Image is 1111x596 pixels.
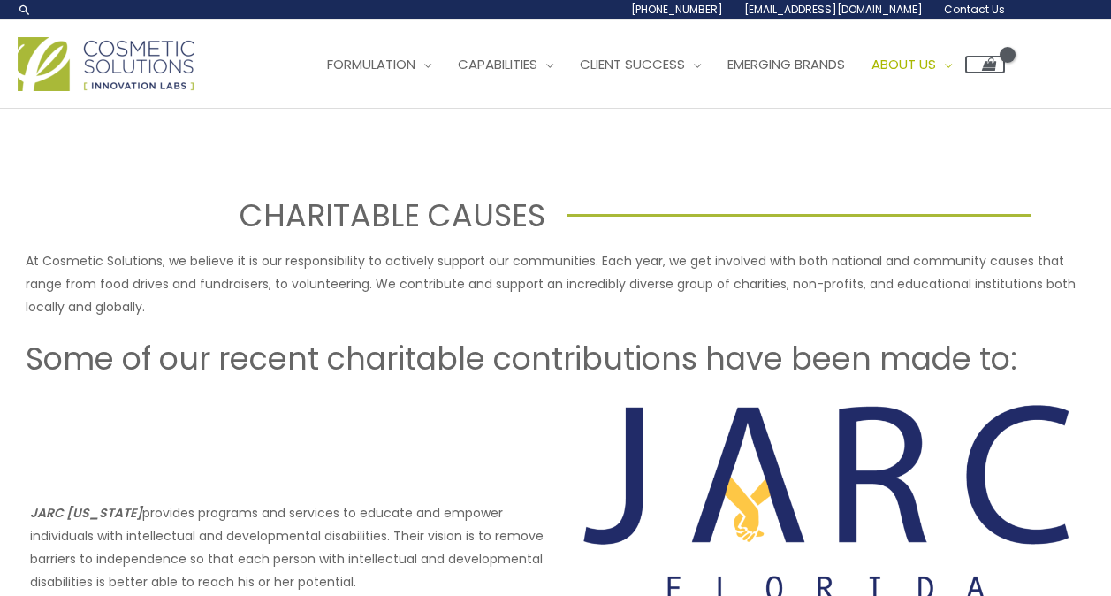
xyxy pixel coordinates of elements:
a: Formulation [314,38,445,91]
h1: CHARITABLE CAUSES [80,194,544,237]
a: Client Success [567,38,714,91]
span: Capabilities [458,55,537,73]
p: provides programs and services to educate and empower individuals with intellectual and developme... [30,501,545,593]
span: [PHONE_NUMBER] [631,2,723,17]
strong: JARC [US_STATE] [30,504,142,522]
a: About Us [858,38,965,91]
a: Emerging Brands [714,38,858,91]
a: Capabilities [445,38,567,91]
span: Emerging Brands [727,55,845,73]
img: Cosmetic Solutions Logo [18,37,194,91]
span: Formulation [327,55,415,73]
span: About Us [871,55,936,73]
span: Client Success [580,55,685,73]
p: At Cosmetic Solutions, we believe it is our responsibility to actively support our communities. E... [26,249,1086,318]
nav: Site Navigation [301,38,1005,91]
a: Search icon link [18,3,32,17]
a: View Shopping Cart, empty [965,56,1005,73]
h2: Some of our recent charitable contributions have been made to: [26,339,1086,379]
span: Contact Us [944,2,1005,17]
span: [EMAIL_ADDRESS][DOMAIN_NAME] [744,2,923,17]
